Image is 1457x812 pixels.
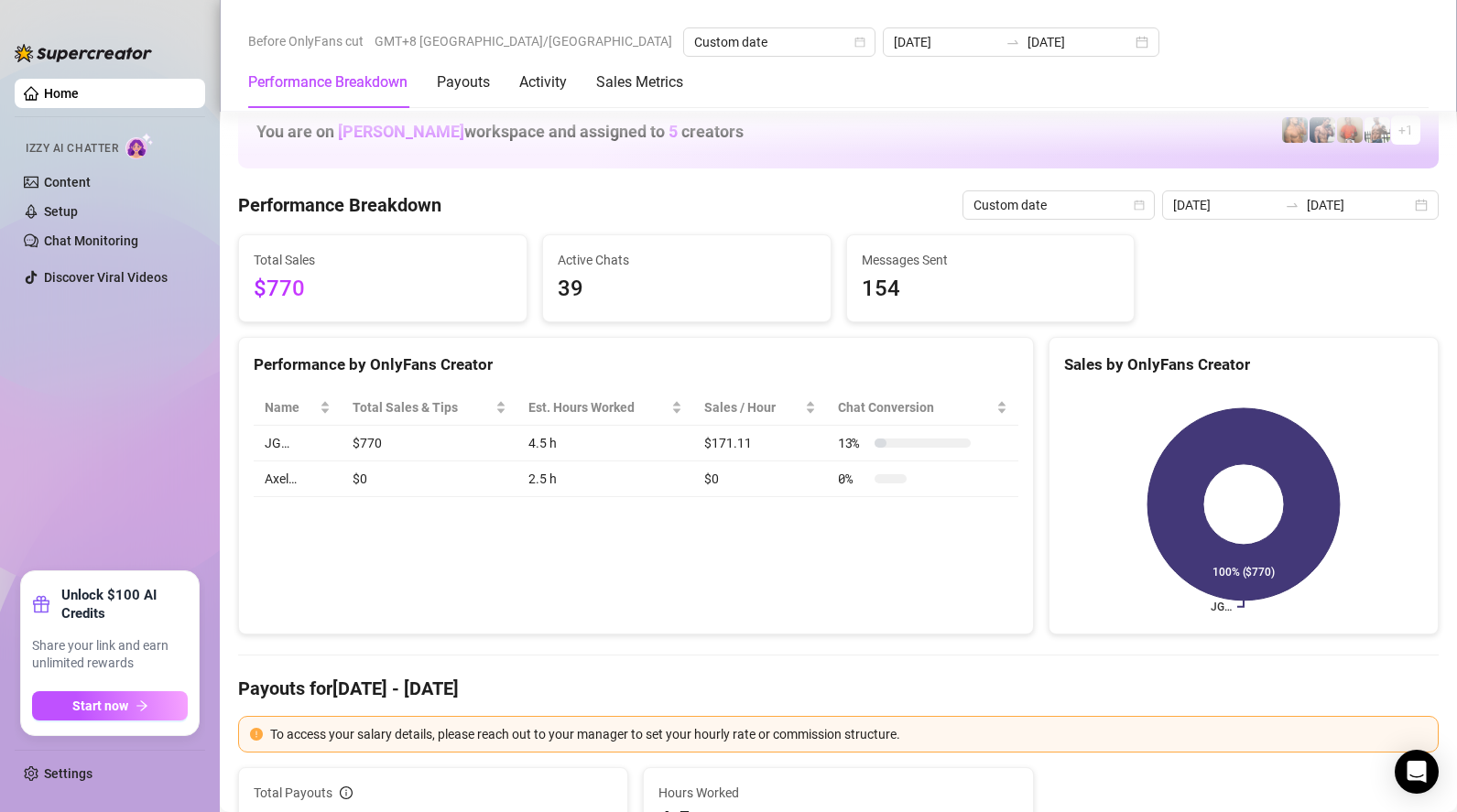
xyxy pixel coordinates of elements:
span: Custom date [694,28,864,56]
span: arrow-right [136,699,148,712]
span: Before OnlyFans cut [248,27,364,55]
span: Hours Worked [658,783,1017,803]
span: Active Chats [558,250,816,270]
span: 39 [558,272,816,307]
div: Performance Breakdown [248,71,408,93]
th: Name [254,390,342,426]
input: End date [1028,32,1132,52]
td: JG… [254,426,342,461]
div: To access your salary details, please reach out to your manager to set your hourly rate or commis... [270,724,1427,744]
span: Share your link and earn unlimited rewards [32,637,188,673]
div: Sales by OnlyFans Creator [1064,352,1423,377]
th: Sales / Hour [693,390,827,426]
td: 2.5 h [517,461,694,497]
img: Justin [1337,117,1363,143]
span: [PERSON_NAME] [338,122,464,141]
span: Total Sales & Tips [353,397,491,417]
span: 0 % [838,469,867,489]
h1: You are on workspace and assigned to creators [256,122,744,142]
th: Total Sales & Tips [342,390,516,426]
span: Name [265,397,316,417]
span: GMT+8 [GEOGRAPHIC_DATA]/[GEOGRAPHIC_DATA] [375,27,672,55]
span: to [1285,198,1299,212]
span: gift [32,595,50,613]
span: calendar [854,37,865,48]
span: swap-right [1285,198,1299,212]
div: Sales Metrics [596,71,683,93]
span: swap-right [1006,35,1020,49]
a: Setup [44,204,78,219]
div: Activity [519,71,567,93]
span: info-circle [340,786,353,799]
span: calendar [1134,200,1145,211]
span: 5 [669,122,678,141]
a: Discover Viral Videos [44,270,168,285]
span: Total Sales [254,250,512,270]
span: Total Payouts [254,783,332,803]
div: Payouts [437,71,490,93]
span: Messages Sent [862,250,1120,270]
strong: Unlock $100 AI Credits [61,586,188,623]
h4: Performance Breakdown [238,192,441,218]
span: Chat Conversion [838,397,993,417]
img: AI Chatter [125,133,154,159]
div: Open Intercom Messenger [1395,750,1439,794]
span: to [1006,35,1020,49]
td: Axel… [254,461,342,497]
td: 4.5 h [517,426,694,461]
img: JG [1282,117,1308,143]
td: $0 [693,461,827,497]
td: $0 [342,461,516,497]
a: Settings [44,766,92,781]
input: Start date [894,32,998,52]
a: Chat Monitoring [44,233,138,248]
img: logo-BBDzfeDw.svg [15,44,152,62]
text: JG… [1211,601,1232,613]
span: 154 [862,272,1120,307]
a: Home [44,86,79,101]
a: Content [44,175,91,189]
span: $770 [254,272,512,307]
span: Custom date [973,191,1144,219]
span: 13 % [838,433,867,453]
span: Izzy AI Chatter [26,140,118,157]
button: Start nowarrow-right [32,691,188,720]
img: Axel [1310,117,1335,143]
h4: Payouts for [DATE] - [DATE] [238,676,1439,701]
span: exclamation-circle [250,728,263,741]
span: Sales / Hour [704,397,801,417]
span: + 1 [1398,120,1413,140]
input: End date [1307,195,1411,215]
span: Start now [72,698,128,713]
div: Est. Hours Worked [528,397,669,417]
th: Chat Conversion [827,390,1018,426]
td: $171.11 [693,426,827,461]
input: Start date [1173,195,1278,215]
img: JUSTIN [1365,117,1390,143]
td: $770 [342,426,516,461]
div: Performance by OnlyFans Creator [254,352,1018,377]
